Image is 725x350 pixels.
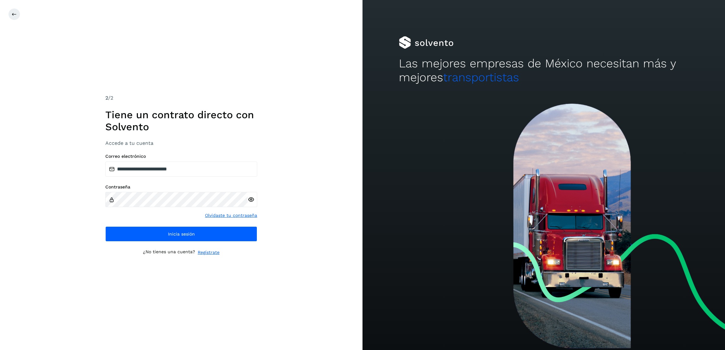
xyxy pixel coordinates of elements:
[198,249,220,256] a: Regístrate
[105,184,257,190] label: Contraseña
[143,249,195,256] p: ¿No tienes una cuenta?
[105,95,108,101] span: 2
[105,140,257,146] h3: Accede a tu cuenta
[105,226,257,242] button: Inicia sesión
[105,94,257,102] div: /2
[443,71,519,84] span: transportistas
[105,109,257,133] h1: Tiene un contrato directo con Solvento
[399,57,689,85] h2: Las mejores empresas de México necesitan más y mejores
[105,154,257,159] label: Correo electrónico
[205,212,257,219] a: Olvidaste tu contraseña
[168,232,195,236] span: Inicia sesión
